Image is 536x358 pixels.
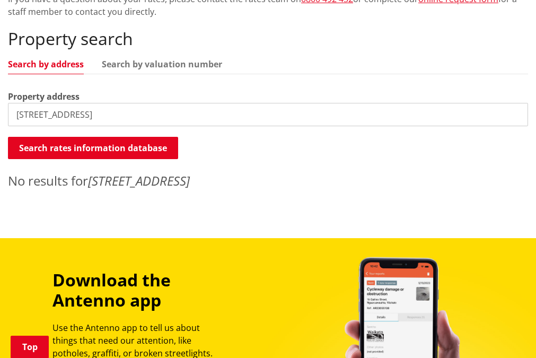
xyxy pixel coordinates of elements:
h2: Property search [8,29,528,49]
h3: Download the Antenno app [52,270,215,311]
a: Top [11,336,49,358]
a: Search by valuation number [102,60,222,68]
em: [STREET_ADDRESS] [88,172,190,189]
input: e.g. Duke Street NGARUAWAHIA [8,103,528,126]
a: Search by address [8,60,84,68]
p: No results for [8,171,528,190]
iframe: Messenger Launcher [487,313,525,352]
label: Property address [8,90,80,103]
button: Search rates information database [8,137,178,159]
